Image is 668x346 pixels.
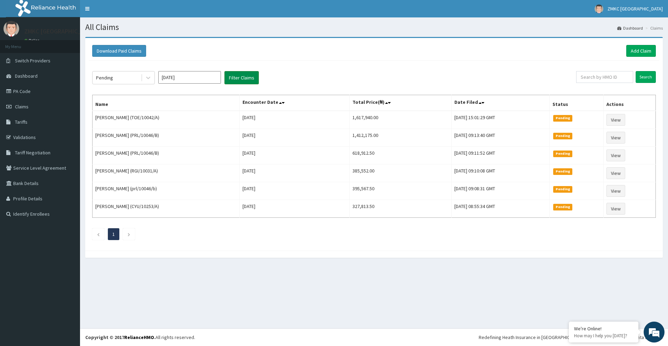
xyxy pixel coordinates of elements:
[644,25,663,31] li: Claims
[626,45,656,57] a: Add Claim
[636,71,656,83] input: Search
[350,111,452,129] td: 1,617,940.00
[158,71,221,84] input: Select Month and Year
[553,115,572,121] span: Pending
[574,333,633,339] p: How may I help you today?
[574,325,633,332] div: We're Online!
[553,204,572,210] span: Pending
[350,200,452,218] td: 327,813.50
[80,328,668,346] footer: All rights reserved.
[452,200,550,218] td: [DATE] 08:55:34 GMT
[576,71,633,83] input: Search by HMO ID
[452,129,550,147] td: [DATE] 09:13:40 GMT
[553,151,572,157] span: Pending
[224,71,259,84] button: Filter Claims
[606,114,625,126] a: View
[595,5,603,13] img: User Image
[24,38,41,43] a: Online
[85,23,663,32] h1: All Claims
[93,182,240,200] td: [PERSON_NAME] (prl/10046/b)
[606,132,625,144] a: View
[92,45,146,57] button: Download Paid Claims
[452,111,550,129] td: [DATE] 15:01:29 GMT
[15,119,27,125] span: Tariffs
[606,167,625,179] a: View
[607,6,663,12] span: ZMKC [GEOGRAPHIC_DATA]
[617,25,643,31] a: Dashboard
[452,95,550,111] th: Date Filed
[93,200,240,218] td: [PERSON_NAME] (CYU/10253/A)
[124,334,154,340] a: RelianceHMO
[240,129,350,147] td: [DATE]
[452,182,550,200] td: [DATE] 09:08:31 GMT
[93,95,240,111] th: Name
[127,231,130,237] a: Next page
[479,334,663,341] div: Redefining Heath Insurance in [GEOGRAPHIC_DATA] using Telemedicine and Data Science!
[96,74,113,81] div: Pending
[240,95,350,111] th: Encounter Date
[112,231,115,237] a: Page 1 is your current page
[36,39,117,48] div: Chat with us now
[553,133,572,139] span: Pending
[15,149,50,156] span: Tariff Negotiation
[606,149,625,161] a: View
[350,147,452,164] td: 618,912.50
[93,129,240,147] td: [PERSON_NAME] (PRL/10046/B)
[240,182,350,200] td: [DATE]
[40,88,96,158] span: We're online!
[240,111,350,129] td: [DATE]
[3,21,19,37] img: User Image
[350,182,452,200] td: 395,567.50
[350,164,452,182] td: 385,552.00
[553,186,572,192] span: Pending
[606,185,625,197] a: View
[604,95,656,111] th: Actions
[606,203,625,215] a: View
[15,103,29,110] span: Claims
[350,95,452,111] th: Total Price(₦)
[97,231,100,237] a: Previous page
[3,190,133,215] textarea: Type your message and hit 'Enter'
[15,57,50,64] span: Switch Providers
[240,164,350,182] td: [DATE]
[350,129,452,147] td: 1,412,175.00
[15,73,38,79] span: Dashboard
[452,147,550,164] td: [DATE] 09:11:52 GMT
[240,200,350,218] td: [DATE]
[13,35,28,52] img: d_794563401_company_1708531726252_794563401
[240,147,350,164] td: [DATE]
[553,168,572,175] span: Pending
[452,164,550,182] td: [DATE] 09:10:08 GMT
[85,334,156,340] strong: Copyright © 2017 .
[24,28,98,34] p: ZMKC [GEOGRAPHIC_DATA]
[114,3,131,20] div: Minimize live chat window
[93,111,240,129] td: [PERSON_NAME] (TOE/10042/A)
[93,164,240,182] td: [PERSON_NAME] (RGI/10031/A)
[550,95,604,111] th: Status
[93,147,240,164] td: [PERSON_NAME] (PRL/10046/B)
